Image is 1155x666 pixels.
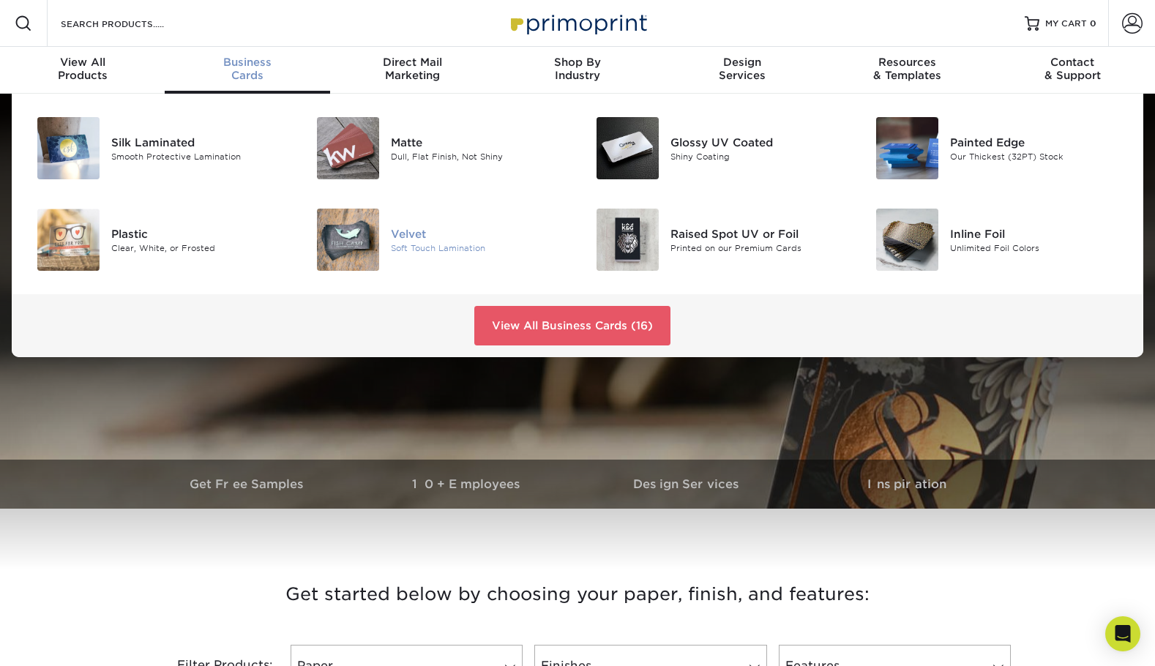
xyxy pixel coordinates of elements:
div: Shiny Coating [670,150,846,162]
div: Matte [391,134,567,150]
a: BusinessCards [165,47,329,94]
a: View All Business Cards (16) [474,306,670,345]
img: Velvet Business Cards [317,209,379,271]
img: Silk Laminated Business Cards [37,117,100,179]
div: Cards [165,56,329,82]
img: Glossy UV Coated Business Cards [597,117,659,179]
img: Painted Edge Business Cards [876,117,938,179]
span: MY CART [1045,18,1087,30]
span: Design [660,56,825,69]
a: Resources& Templates [825,47,990,94]
div: Soft Touch Lamination [391,242,567,254]
div: Clear, White, or Frosted [111,242,287,254]
div: & Templates [825,56,990,82]
a: Inline Foil Business Cards Inline Foil Unlimited Foil Colors [868,203,1126,277]
a: Shop ByIndustry [495,47,659,94]
input: SEARCH PRODUCTS..... [59,15,202,32]
a: Matte Business Cards Matte Dull, Flat Finish, Not Shiny [309,111,567,185]
div: & Support [990,56,1155,82]
div: Silk Laminated [111,134,287,150]
div: Unlimited Foil Colors [950,242,1126,254]
div: Painted Edge [950,134,1126,150]
div: Smooth Protective Lamination [111,150,287,162]
span: Shop By [495,56,659,69]
a: Silk Laminated Business Cards Silk Laminated Smooth Protective Lamination [29,111,287,185]
a: Raised Spot UV or Foil Business Cards Raised Spot UV or Foil Printed on our Premium Cards [588,203,846,277]
div: Industry [495,56,659,82]
h3: Get started below by choosing your paper, finish, and features: [149,561,1006,627]
a: Velvet Business Cards Velvet Soft Touch Lamination [309,203,567,277]
span: Contact [990,56,1155,69]
div: Inline Foil [950,225,1126,242]
div: Velvet [391,225,567,242]
img: Matte Business Cards [317,117,379,179]
div: Glossy UV Coated [670,134,846,150]
a: Contact& Support [990,47,1155,94]
a: DesignServices [660,47,825,94]
div: Printed on our Premium Cards [670,242,846,254]
div: Marketing [330,56,495,82]
div: Open Intercom Messenger [1105,616,1140,651]
span: Direct Mail [330,56,495,69]
img: Plastic Business Cards [37,209,100,271]
div: Raised Spot UV or Foil [670,225,846,242]
img: Inline Foil Business Cards [876,209,938,271]
a: Glossy UV Coated Business Cards Glossy UV Coated Shiny Coating [588,111,846,185]
div: Our Thickest (32PT) Stock [950,150,1126,162]
div: Services [660,56,825,82]
a: Plastic Business Cards Plastic Clear, White, or Frosted [29,203,287,277]
div: Dull, Flat Finish, Not Shiny [391,150,567,162]
span: 0 [1090,18,1096,29]
img: Raised Spot UV or Foil Business Cards [597,209,659,271]
a: Direct MailMarketing [330,47,495,94]
a: Painted Edge Business Cards Painted Edge Our Thickest (32PT) Stock [868,111,1126,185]
div: Plastic [111,225,287,242]
span: Business [165,56,329,69]
img: Primoprint [504,7,651,39]
span: Resources [825,56,990,69]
